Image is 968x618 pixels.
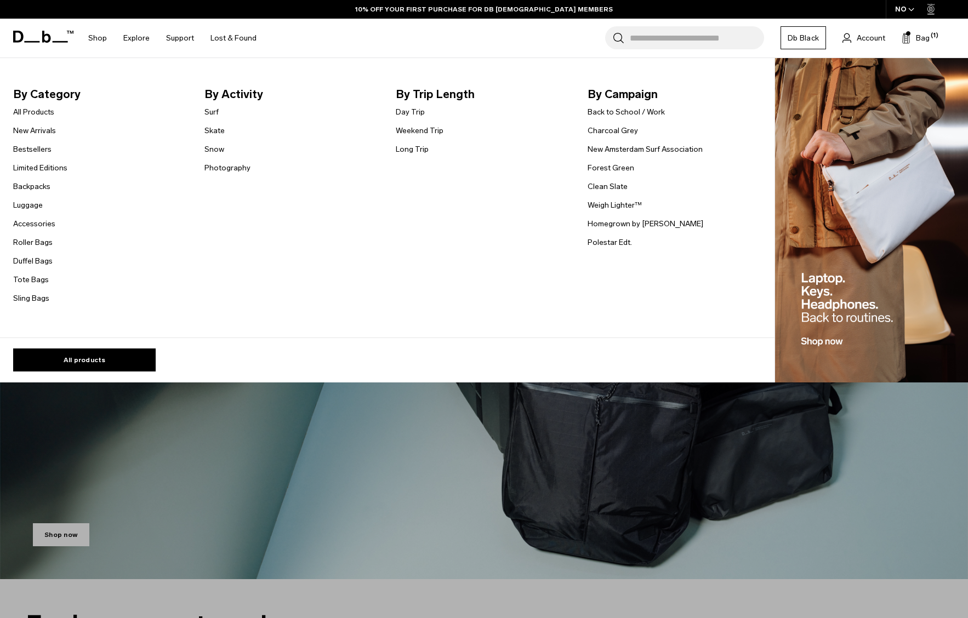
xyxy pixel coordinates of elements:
[781,26,826,49] a: Db Black
[166,19,194,58] a: Support
[916,32,930,44] span: Bag
[588,162,634,174] a: Forest Green
[13,274,49,285] a: Tote Bags
[204,125,225,136] a: Skate
[204,85,378,103] span: By Activity
[88,19,107,58] a: Shop
[13,125,56,136] a: New Arrivals
[13,348,156,371] a: All products
[204,106,219,118] a: Surf
[902,31,930,44] button: Bag (1)
[396,125,443,136] a: Weekend Trip
[396,85,570,103] span: By Trip Length
[931,31,938,41] span: (1)
[588,199,642,211] a: Weigh Lighter™
[588,181,628,192] a: Clean Slate
[588,125,638,136] a: Charcoal Grey
[588,85,761,103] span: By Campaign
[588,144,703,155] a: New Amsterdam Surf Association
[13,106,54,118] a: All Products
[13,199,43,211] a: Luggage
[396,144,429,155] a: Long Trip
[588,218,703,230] a: Homegrown by [PERSON_NAME]
[775,58,968,383] img: Db
[842,31,885,44] a: Account
[13,218,55,230] a: Accessories
[123,19,150,58] a: Explore
[396,106,425,118] a: Day Trip
[588,237,632,248] a: Polestar Edt.
[857,32,885,44] span: Account
[204,162,250,174] a: Photography
[13,293,49,304] a: Sling Bags
[588,106,665,118] a: Back to School / Work
[80,19,265,58] nav: Main Navigation
[13,85,187,103] span: By Category
[13,162,67,174] a: Limited Editions
[13,144,52,155] a: Bestsellers
[13,237,53,248] a: Roller Bags
[13,181,50,192] a: Backpacks
[210,19,257,58] a: Lost & Found
[204,144,224,155] a: Snow
[13,255,53,267] a: Duffel Bags
[355,4,613,14] a: 10% OFF YOUR FIRST PURCHASE FOR DB [DEMOGRAPHIC_DATA] MEMBERS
